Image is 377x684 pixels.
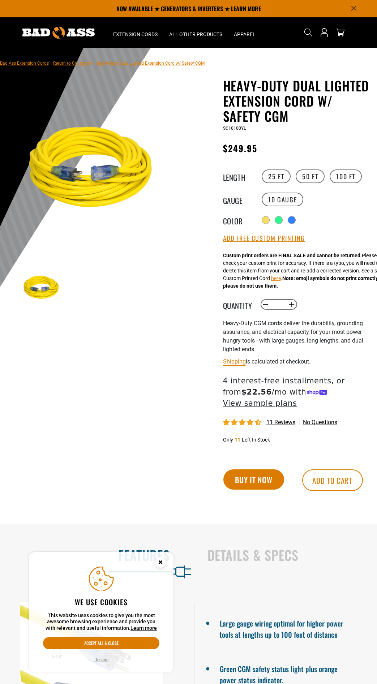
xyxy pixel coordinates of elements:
summary: Apparel [228,17,261,48]
span: › [93,61,94,66]
span: 11 [235,437,240,443]
summary: All Other Products [163,17,228,48]
label: 100 FT [330,169,362,183]
p: This website uses cookies to give you the most awesome browsing experience and provide you with r... [43,612,159,632]
span: $249.95 [223,142,258,155]
span: 4.64 stars [223,419,263,426]
span: 11 reviews [266,419,295,426]
span: Extension Cords [113,31,158,38]
span: No questions [303,418,337,426]
span: Only [223,437,233,443]
span: Heavy-Duty Dual Lighted Extension Cord w/ Safety CGM [96,61,205,66]
legend: Gauge [223,195,259,204]
a: Return to Collection [53,61,91,66]
span: Left In Stock [242,437,270,443]
img: yellow [21,267,63,309]
span: Heavy-Duty CGM cords deliver the durability, grounding assurance, and electrical capacity for you... [223,320,363,353]
a: Shipping [223,358,246,365]
button: Add Free Custom Printing [223,235,305,242]
button: Decline [92,656,111,663]
img: Bad Ass Extension Cords [22,27,95,39]
summary: Search [303,27,314,38]
span: › [50,61,52,66]
legend: Length [223,172,259,181]
img: yellow [21,96,167,242]
h2: We use cookies [43,597,159,607]
label: 10 Gauge [262,193,303,206]
aside: Cookie Consent [29,552,173,673]
span: SC10100YL [223,126,246,131]
button: Buy it now [223,469,284,490]
label: Quantity [223,300,259,309]
button: Accept all & close [43,637,159,649]
a: Learn more [130,625,157,631]
legend: Color [223,215,259,225]
h2: Details & Specs [207,547,362,563]
span: All Other Products [169,31,222,38]
label: 50 FT [296,169,325,183]
li: Large gauge wiring optimal for higher power tools at lengths up to 100 feet of distance [219,616,352,640]
h1: Heavy-Duty Dual Lighted Extension Cord w/ Safety CGM [223,78,372,124]
strong: Custom print orders are FINAL SALE and cannot be returned. [223,253,362,258]
button: Add to cart [302,469,363,491]
button: here [271,275,281,282]
span: Apparel [234,31,256,38]
div: is calculated at checkout. [223,357,372,366]
summary: Extension Cords [107,17,163,48]
h2: Features [15,547,170,563]
label: 25 FT [262,169,291,183]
